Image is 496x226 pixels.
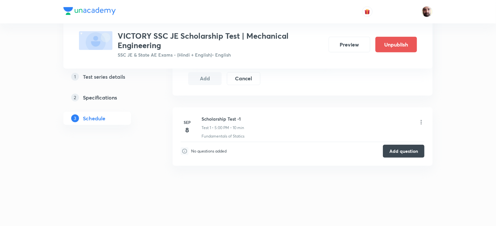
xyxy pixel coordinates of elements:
[83,114,105,122] h5: Schedule
[83,73,125,80] h5: Test series details
[79,31,112,50] img: fallback-thumbnail.png
[83,93,117,101] h5: Specifications
[63,70,152,83] a: 1Test series details
[63,91,152,104] a: 2Specifications
[364,9,370,15] img: avatar
[181,125,194,135] h4: 8
[118,31,323,50] h3: VICTORY SSC JE Scholarship Test | Mechanical Engineering
[375,37,417,52] button: Unpublish
[329,37,370,52] button: Preview
[181,119,194,125] h6: Sep
[227,72,260,85] button: Cancel
[188,72,222,85] button: Add
[181,147,189,155] img: infoIcon
[202,133,244,139] p: Fundamentals of Statics
[71,114,79,122] p: 3
[191,148,227,154] p: No questions added
[118,51,323,58] p: SSC JE & State AE Exams - (Hindi + English) • English
[422,6,433,17] img: Devendra BHARDWAJ
[63,7,116,15] img: Company Logo
[383,145,424,158] button: Add question
[202,115,244,122] h6: Scholarship Test -1
[71,93,79,101] p: 2
[202,125,244,131] p: Test 1 • 5:00 PM • 10 min
[63,7,116,17] a: Company Logo
[362,7,372,17] button: avatar
[71,73,79,80] p: 1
